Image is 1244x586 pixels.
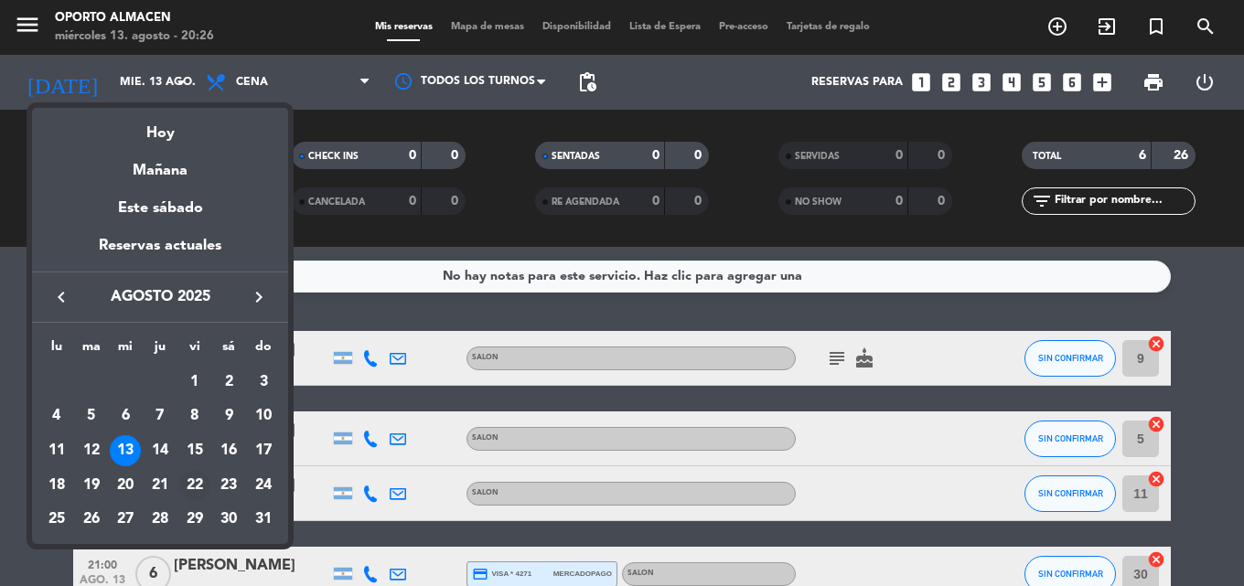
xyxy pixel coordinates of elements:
[32,183,288,234] div: Este sábado
[246,365,281,400] td: 3 de agosto de 2025
[248,505,279,536] div: 31
[179,470,210,501] div: 22
[74,433,109,468] td: 12 de agosto de 2025
[143,433,177,468] td: 14 de agosto de 2025
[248,470,279,501] div: 24
[74,336,109,365] th: martes
[143,503,177,538] td: 28 de agosto de 2025
[213,470,244,501] div: 23
[177,336,212,365] th: viernes
[74,503,109,538] td: 26 de agosto de 2025
[108,503,143,538] td: 27 de agosto de 2025
[212,468,247,503] td: 23 de agosto de 2025
[108,400,143,434] td: 6 de agosto de 2025
[32,108,288,145] div: Hoy
[212,400,247,434] td: 9 de agosto de 2025
[41,505,72,536] div: 25
[177,400,212,434] td: 8 de agosto de 2025
[39,503,74,538] td: 25 de agosto de 2025
[110,470,141,501] div: 20
[78,285,242,309] span: agosto 2025
[39,433,74,468] td: 11 de agosto de 2025
[213,367,244,398] div: 2
[246,336,281,365] th: domingo
[110,435,141,466] div: 13
[39,336,74,365] th: lunes
[177,365,212,400] td: 1 de agosto de 2025
[143,400,177,434] td: 7 de agosto de 2025
[212,336,247,365] th: sábado
[76,505,107,536] div: 26
[39,365,177,400] td: AGO.
[32,234,288,272] div: Reservas actuales
[108,433,143,468] td: 13 de agosto de 2025
[246,433,281,468] td: 17 de agosto de 2025
[41,400,72,432] div: 4
[108,468,143,503] td: 20 de agosto de 2025
[212,365,247,400] td: 2 de agosto de 2025
[179,505,210,536] div: 29
[76,435,107,466] div: 12
[41,435,72,466] div: 11
[248,286,270,308] i: keyboard_arrow_right
[110,400,141,432] div: 6
[143,468,177,503] td: 21 de agosto de 2025
[145,505,176,536] div: 28
[179,367,210,398] div: 1
[177,503,212,538] td: 29 de agosto de 2025
[39,400,74,434] td: 4 de agosto de 2025
[246,400,281,434] td: 10 de agosto de 2025
[213,400,244,432] div: 9
[74,400,109,434] td: 5 de agosto de 2025
[177,433,212,468] td: 15 de agosto de 2025
[179,435,210,466] div: 15
[213,505,244,536] div: 30
[108,336,143,365] th: miércoles
[242,285,275,309] button: keyboard_arrow_right
[41,470,72,501] div: 18
[110,505,141,536] div: 27
[213,435,244,466] div: 16
[248,435,279,466] div: 17
[145,400,176,432] div: 7
[177,468,212,503] td: 22 de agosto de 2025
[76,400,107,432] div: 5
[212,433,247,468] td: 16 de agosto de 2025
[248,367,279,398] div: 3
[32,145,288,183] div: Mañana
[76,470,107,501] div: 19
[50,286,72,308] i: keyboard_arrow_left
[145,470,176,501] div: 21
[248,400,279,432] div: 10
[39,468,74,503] td: 18 de agosto de 2025
[246,503,281,538] td: 31 de agosto de 2025
[145,435,176,466] div: 14
[212,503,247,538] td: 30 de agosto de 2025
[246,468,281,503] td: 24 de agosto de 2025
[45,285,78,309] button: keyboard_arrow_left
[74,468,109,503] td: 19 de agosto de 2025
[179,400,210,432] div: 8
[143,336,177,365] th: jueves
